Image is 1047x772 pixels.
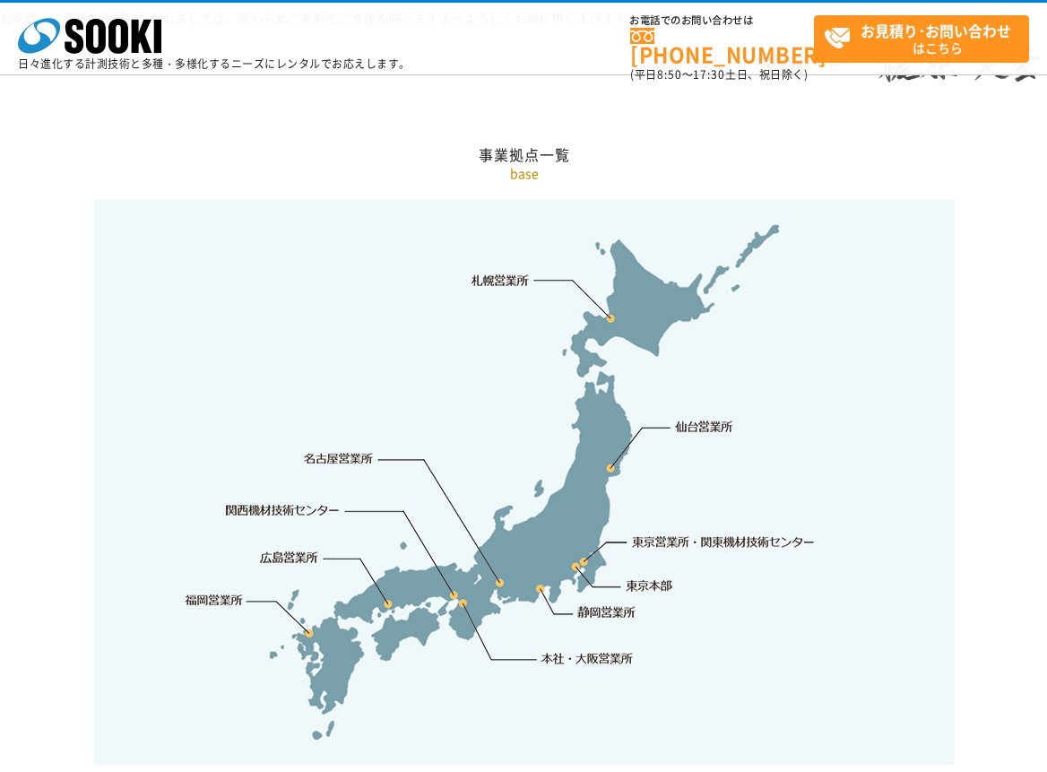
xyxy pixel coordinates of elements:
[675,418,733,436] a: 仙台営業所
[226,501,340,519] a: 関西機材技術センター
[94,200,955,765] img: 事業拠点一覧
[633,533,817,551] a: 東京営業所・関東機材技術センター
[657,66,682,82] span: 8:50
[304,450,374,468] a: 名古屋営業所
[630,15,814,26] span: お電話でのお問い合わせは
[824,16,1028,61] span: はこちら
[540,649,634,667] a: 本社・大阪営業所
[627,577,673,595] a: 東京本部
[261,548,319,566] a: 広島営業所
[630,28,814,65] a: [PHONE_NUMBER]
[861,20,1011,41] strong: お見積り･お問い合わせ
[814,15,1029,63] a: お見積り･お問い合わせはこちら
[693,66,725,82] span: 17:30
[18,58,411,69] p: 日々進化する計測技術と多種・多様化するニーズにレンタルでお応えします。
[185,591,243,609] a: 福岡営業所
[630,66,808,82] span: (平日 ～ 土日、祝日除く)
[472,271,530,289] a: 札幌営業所
[577,603,636,621] a: 静岡営業所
